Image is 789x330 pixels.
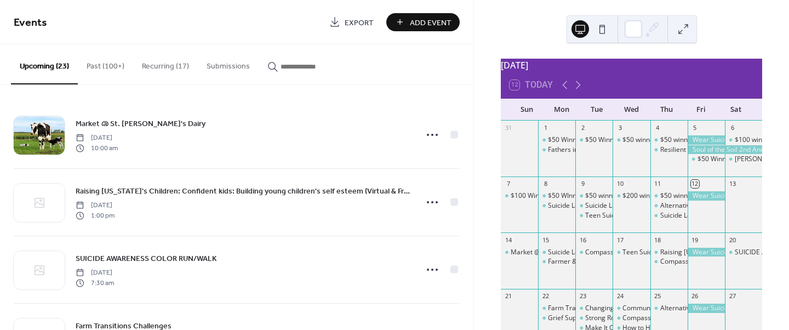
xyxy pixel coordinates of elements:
[511,191,603,201] div: $100 Winner [PERSON_NAME]
[76,186,410,197] span: Raising [US_STATE]'s Children: Confident kids: Building young children's self esteem (Virtual & F...
[585,248,678,257] div: Compassionate Friends Group
[133,44,198,83] button: Recurring (17)
[76,252,217,265] a: SUICIDE AWARENESS COLOR RUN/WALK
[538,314,575,323] div: Grief Support Specialist Certificate
[660,191,747,201] div: $50 winner [PERSON_NAME]
[538,135,575,145] div: $50 Winner Dawn Meiss
[198,44,259,83] button: Submissions
[725,155,762,164] div: Blake's Tinman Triatholon
[575,304,613,313] div: Changing Our Mental and Emotional Trajectory (COMET) Community Training
[575,201,613,210] div: Suicide Loss Support Group (SOS)- Virtual
[688,248,725,257] div: Wear Suicide Prevention T-Shirt
[575,314,613,323] div: Strong Roots: Keeping Farming in the Family Through Health and Resilience
[579,292,587,300] div: 23
[501,248,538,257] div: Market @ St. Isidore's Dairy
[548,201,632,210] div: Suicide Loss Support Group
[650,191,688,201] div: $50 winner Nicole Einbeck
[654,124,662,132] div: 4
[728,292,736,300] div: 27
[649,99,684,121] div: Thu
[728,236,736,244] div: 20
[718,99,753,121] div: Sat
[613,191,650,201] div: $200 winner, Sameena Quinn
[76,201,115,210] span: [DATE]
[622,248,756,257] div: Teen Suicide Loss Support Group- LaCrosse
[548,257,684,266] div: Farmer & Farm Couple Support Group online
[76,210,115,220] span: 1:00 pm
[76,268,114,278] span: [DATE]
[548,304,635,313] div: Farm Transitions Challenges
[688,155,725,164] div: $50 Winner Rebecca Becker
[654,292,662,300] div: 25
[11,44,78,84] button: Upcoming (23)
[660,257,789,266] div: Compassionate Friends - [PERSON_NAME]
[650,257,688,266] div: Compassionate Friends - Madison
[504,180,512,188] div: 7
[579,180,587,188] div: 9
[538,257,575,266] div: Farmer & Farm Couple Support Group online
[78,44,133,83] button: Past (100+)
[579,236,587,244] div: 16
[688,145,762,155] div: Soul of the Soil 2nd Annual Conference
[691,124,699,132] div: 5
[541,124,550,132] div: 1
[660,135,747,145] div: $50 winner [PERSON_NAME]
[688,191,725,201] div: Wear Suicide Prevention T-Shirt
[616,180,624,188] div: 10
[654,180,662,188] div: 11
[541,180,550,188] div: 8
[650,201,688,210] div: Alternative to Suicide Support Group-Virtual
[76,143,118,153] span: 10:00 am
[650,135,688,145] div: $50 winner Dan Skatrud
[538,145,575,155] div: Fathers in Focus Conference 2025 Registration
[76,133,118,143] span: [DATE]
[585,211,787,220] div: Teen Suicide Loss Support Group - Dubuque [GEOGRAPHIC_DATA]
[538,201,575,210] div: Suicide Loss Support Group
[386,13,460,31] button: Add Event
[688,304,725,313] div: Wear Suicide Prevention T-Shirt
[613,314,650,323] div: Compassionate Friends Richland Center
[541,292,550,300] div: 22
[548,191,636,201] div: $50 WInner [PERSON_NAME]
[613,304,650,313] div: Communication Coaching to Support Farm Harmony Across Generations
[76,278,114,288] span: 7:30 am
[76,185,410,197] a: Raising [US_STATE]'s Children: Confident kids: Building young children's self esteem (Virtual & F...
[660,304,776,313] div: Alternative to Suicide Support - Virtual
[321,13,382,31] a: Export
[548,145,690,155] div: Fathers in Focus Conference 2025 Registration
[545,99,580,121] div: Mon
[725,135,762,145] div: $100 winner Brian Gnolfo
[501,59,762,72] div: [DATE]
[725,248,762,257] div: SUICIDE AWARENESS COLOR RUN/WALK
[728,180,736,188] div: 13
[410,17,451,29] span: Add Event
[575,191,613,201] div: $50 winner Jayden Henneman! Thank you for dontaing back your winnings.
[548,314,653,323] div: Grief Support Specialist Certificate
[504,292,512,300] div: 21
[14,12,47,33] span: Events
[504,236,512,244] div: 14
[76,118,205,130] span: Market @ St. [PERSON_NAME]'s Dairy
[616,236,624,244] div: 17
[511,248,626,257] div: Market @ St. [PERSON_NAME]'s Dairy
[684,99,719,121] div: Fri
[501,191,538,201] div: $100 Winner Brenda Blackford
[650,248,688,257] div: Raising Wisconsin's Children: Confident kids: Building young children's self esteem (Virtual & Free)
[579,124,587,132] div: 2
[616,124,624,132] div: 3
[548,135,636,145] div: $50 Winner [PERSON_NAME]
[622,191,715,201] div: $200 winner, [PERSON_NAME]
[575,248,613,257] div: Compassionate Friends Group
[691,292,699,300] div: 26
[510,99,545,121] div: Sun
[650,304,688,313] div: Alternative to Suicide Support - Virtual
[613,248,650,257] div: Teen Suicide Loss Support Group- LaCrosse
[654,236,662,244] div: 18
[650,211,688,220] div: Suicide Loss Support Group- Dodgeville
[76,117,205,130] a: Market @ St. [PERSON_NAME]'s Dairy
[76,253,217,265] span: SUICIDE AWARENESS COLOR RUN/WALK
[538,304,575,313] div: Farm Transitions Challenges
[575,135,613,145] div: $50 Winner Dan Skatrud
[538,248,575,257] div: Suicide Loss Support Group - Prairie du Chien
